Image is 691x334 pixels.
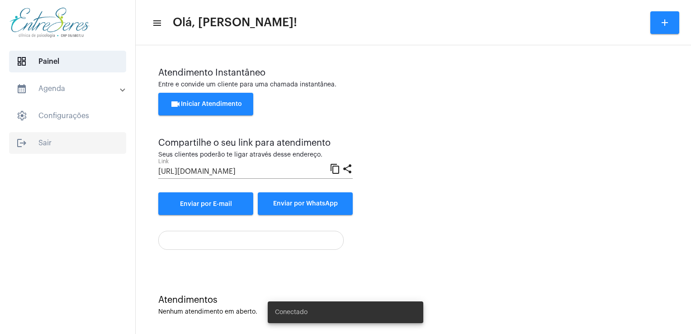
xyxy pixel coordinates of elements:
div: Seus clientes poderão te ligar através desse endereço. [158,152,353,158]
span: sidenav icon [16,56,27,67]
button: Iniciar Atendimento [158,93,253,115]
span: Conectado [275,308,308,317]
div: Atendimentos [158,295,668,305]
mat-icon: content_copy [330,163,341,174]
mat-icon: sidenav icon [16,83,27,94]
span: Painel [9,51,126,72]
button: Enviar por WhatsApp [258,192,353,215]
span: Enviar por WhatsApp [273,200,338,207]
mat-expansion-panel-header: sidenav iconAgenda [5,78,135,100]
div: Nenhum atendimento em aberto. [158,309,668,315]
a: Enviar por E-mail [158,192,253,215]
div: Compartilhe o seu link para atendimento [158,138,353,148]
mat-icon: sidenav icon [152,18,161,29]
div: Entre e convide um cliente para uma chamada instantânea. [158,81,668,88]
span: Olá, [PERSON_NAME]! [173,15,297,30]
mat-icon: add [659,17,670,28]
img: aa27006a-a7e4-c883-abf8-315c10fe6841.png [7,5,92,41]
mat-icon: share [342,163,353,174]
span: Configurações [9,105,126,127]
span: Enviar por E-mail [180,201,232,207]
span: Iniciar Atendimento [170,101,242,107]
div: Atendimento Instantâneo [158,68,668,78]
span: sidenav icon [16,110,27,121]
span: Sair [9,132,126,154]
mat-icon: sidenav icon [16,138,27,148]
mat-panel-title: Agenda [16,83,121,94]
mat-icon: videocam [170,99,181,110]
